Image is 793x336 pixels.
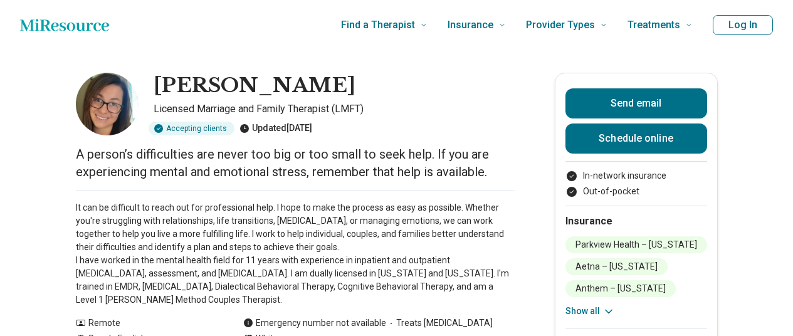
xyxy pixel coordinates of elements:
[76,145,515,181] p: A person’s difficulties are never too big or too small to seek help. If you are experiencing ment...
[565,305,615,318] button: Show all
[565,280,676,297] li: Anthem – [US_STATE]
[565,258,668,275] li: Aetna – [US_STATE]
[149,122,234,135] div: Accepting clients
[713,15,773,35] button: Log In
[565,88,707,118] button: Send email
[565,123,707,154] a: Schedule online
[565,169,707,198] ul: Payment options
[628,16,680,34] span: Treatments
[565,185,707,198] li: Out-of-pocket
[565,214,707,229] h2: Insurance
[341,16,415,34] span: Find a Therapist
[243,317,386,330] div: Emergency number not available
[76,317,218,330] div: Remote
[154,102,515,117] p: Licensed Marriage and Family Therapist (LMFT)
[565,236,707,253] li: Parkview Health – [US_STATE]
[76,201,515,307] p: It can be difficult to reach out for professional help. I hope to make the process as easy as pos...
[154,73,355,99] h1: [PERSON_NAME]
[565,169,707,182] li: In-network insurance
[239,122,312,135] div: Updated [DATE]
[20,13,109,38] a: Home page
[448,16,493,34] span: Insurance
[76,73,139,135] img: Nicole Gaedtke, Licensed Marriage and Family Therapist (LMFT)
[386,317,493,330] span: Treats [MEDICAL_DATA]
[526,16,595,34] span: Provider Types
